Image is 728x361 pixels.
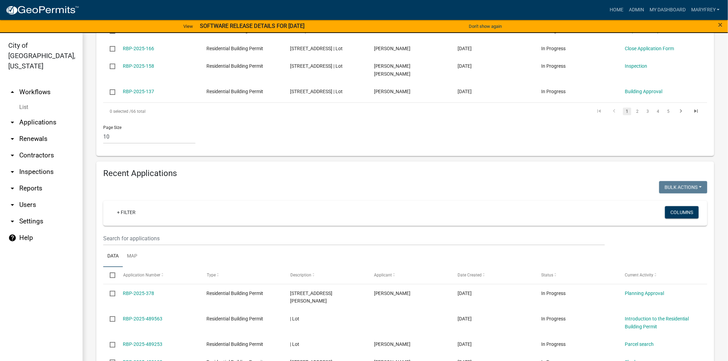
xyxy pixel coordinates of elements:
datatable-header-cell: Applicant [367,267,451,284]
span: Type [207,273,216,278]
a: RBP-2025-489253 [123,341,163,347]
a: 3 [644,108,652,115]
li: page 5 [663,106,674,117]
span: 05/15/2025 [458,46,472,51]
li: page 2 [632,106,643,117]
button: Close [718,21,723,29]
strong: SOFTWARE RELEASE DETAILS FOR [DATE] [200,23,304,29]
input: Search for applications [103,231,605,245]
span: × [718,20,723,30]
span: 10/08/2025 [458,291,472,296]
a: RBP-2025-158 [123,63,154,69]
a: Home [607,3,626,17]
a: Request for Inspection [625,28,673,33]
span: Kurt Maier [374,291,411,296]
i: arrow_drop_up [8,88,17,96]
button: Columns [665,206,699,219]
span: Date Created [458,273,482,278]
span: Shaan Singh Bains [374,63,411,77]
span: Residential Building Permit [207,341,264,347]
span: Residential Building Permit [207,316,264,321]
span: In Progress [541,46,566,51]
a: Close Application Form [625,46,674,51]
a: go to next page [675,108,688,115]
span: Application Number [123,273,161,278]
a: Building Approval [625,89,662,94]
a: RBP-2025-166 [123,46,154,51]
span: In Progress [541,316,566,321]
a: go to first page [593,108,606,115]
a: go to last page [690,108,703,115]
button: Bulk Actions [659,181,707,194]
span: Jose G Sandoval [374,341,411,347]
datatable-header-cell: Description [284,267,367,284]
span: 04/23/2025 [458,89,472,94]
span: Residential Building Permit [207,89,264,94]
a: Introduction to the Residential Building Permit [625,316,689,329]
a: 4 [654,108,662,115]
a: MaryFrey [688,3,722,17]
span: Nicholas C Jones [374,89,411,94]
span: Residential Building Permit [207,46,264,51]
span: Status [541,273,553,278]
a: RBP-2025-137 [123,89,154,94]
a: go to previous page [608,108,621,115]
i: help [8,234,17,242]
h4: Recent Applications [103,168,707,178]
i: arrow_drop_down [8,184,17,193]
a: Data [103,245,123,267]
datatable-header-cell: Current Activity [618,267,702,284]
i: arrow_drop_down [8,217,17,226]
li: page 1 [622,106,632,117]
datatable-header-cell: Date Created [451,267,535,284]
datatable-header-cell: Select [103,267,116,284]
span: | Lot [290,316,300,321]
a: Admin [626,3,647,17]
span: Description [290,273,311,278]
span: In Progress [541,63,566,69]
span: Residential Building Permit [207,291,264,296]
a: + Filter [111,206,141,219]
i: arrow_drop_down [8,135,17,143]
datatable-header-cell: Status [535,267,618,284]
span: In Progress [541,89,566,94]
datatable-header-cell: Type [200,267,283,284]
span: Current Activity [625,273,653,278]
a: Inspection [625,63,647,69]
a: Planning Approval [625,291,664,296]
a: Parcel search [625,341,654,347]
span: In Progress [541,28,566,33]
button: Don't show again [466,21,505,32]
a: Map [123,245,141,267]
i: arrow_drop_down [8,118,17,127]
li: page 3 [643,106,653,117]
span: 0 selected / [110,109,131,114]
a: 5 [664,108,673,115]
span: | Lot [290,341,300,347]
span: 7988 Stacy Springs Boulevard | Lot 506 [290,291,333,304]
a: 1 [623,108,631,115]
a: My Dashboard [647,3,688,17]
span: JAMES LOUIS ELSNER JR [374,46,411,51]
span: 10/08/2025 [458,316,472,321]
a: View [181,21,196,32]
a: RBP-2025-378 [123,291,154,296]
i: arrow_drop_down [8,201,17,209]
span: 428 Watt St, Jeffersonville, IN, 47130 | Lot [290,63,343,69]
span: Applicant [374,273,392,278]
span: In Progress [541,341,566,347]
li: page 4 [653,106,663,117]
datatable-header-cell: Application Number [116,267,200,284]
span: 10/07/2025 [458,341,472,347]
a: RBP-2025-489563 [123,316,163,321]
span: 2809 MIDDLE RD JEFFERSONVILLE IN 47130 | Lot [290,46,343,51]
span: Residential Building Permit [207,63,264,69]
span: In Progress [541,291,566,296]
span: 05/03/2025 [458,63,472,69]
div: 66 total [103,103,342,120]
span: 5101Shungate Road | Lot [290,89,343,94]
a: 2 [633,108,642,115]
i: arrow_drop_down [8,168,17,176]
i: arrow_drop_down [8,151,17,160]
